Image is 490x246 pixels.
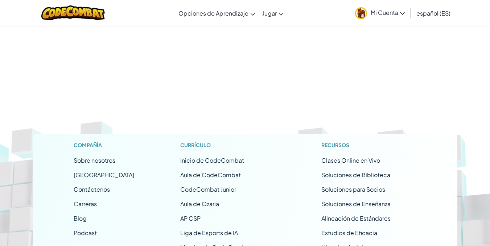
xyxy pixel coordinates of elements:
[180,171,241,179] a: Aula de CodeCombat
[321,185,385,193] a: Soluciones para Socios
[321,214,391,222] a: Alineación de Estándares
[351,1,408,24] a: Mi Cuenta
[74,214,87,222] a: Blog
[180,141,276,149] h1: Currículo
[321,141,417,149] h1: Recursos
[178,9,248,17] span: Opciones de Aprendizaje
[180,200,219,208] a: Aula de Ozaria
[41,5,105,20] img: CodeCombat logo
[180,214,201,222] a: AP CSP
[74,185,110,193] span: Contáctenos
[74,157,115,164] a: Sobre nosotros
[262,9,277,17] span: Jugar
[371,9,405,16] span: Mi Cuenta
[321,157,380,164] a: Clases Online en Vivo
[74,141,134,149] h1: Compañía
[74,200,97,208] a: Carreras
[180,185,236,193] a: CodeCombat Junior
[175,3,259,23] a: Opciones de Aprendizaje
[321,229,377,237] a: Estudios de Eficacia
[259,3,287,23] a: Jugar
[416,9,450,17] span: español (ES)
[74,171,134,179] a: [GEOGRAPHIC_DATA]
[321,200,391,208] a: Soluciones de Enseñanza
[74,229,97,237] a: Podcast
[321,171,390,179] a: Soluciones de Biblioteca
[413,3,454,23] a: español (ES)
[355,7,367,19] img: avatar
[180,229,238,237] a: Liga de Esports de IA
[180,157,244,164] span: Inicio de CodeCombat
